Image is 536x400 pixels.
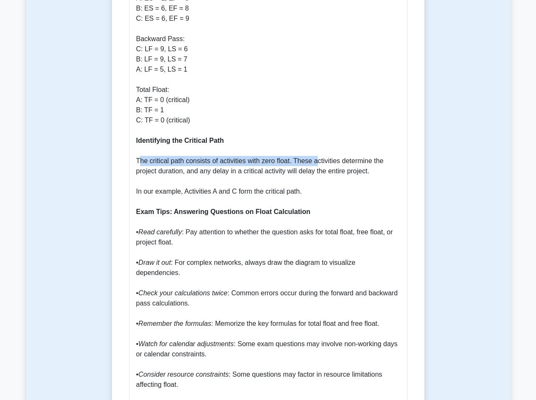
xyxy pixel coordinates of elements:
[138,320,211,327] i: Remember the formulas
[138,371,229,378] i: Consider resource constraints
[138,259,171,266] i: Draw it out
[136,208,311,215] b: Exam Tips: Answering Questions on Float Calculation
[138,228,182,236] i: Read carefully
[138,289,227,297] i: Check your calculations twice
[138,340,234,347] i: Watch for calendar adjustments
[136,137,224,144] b: Identifying the Critical Path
